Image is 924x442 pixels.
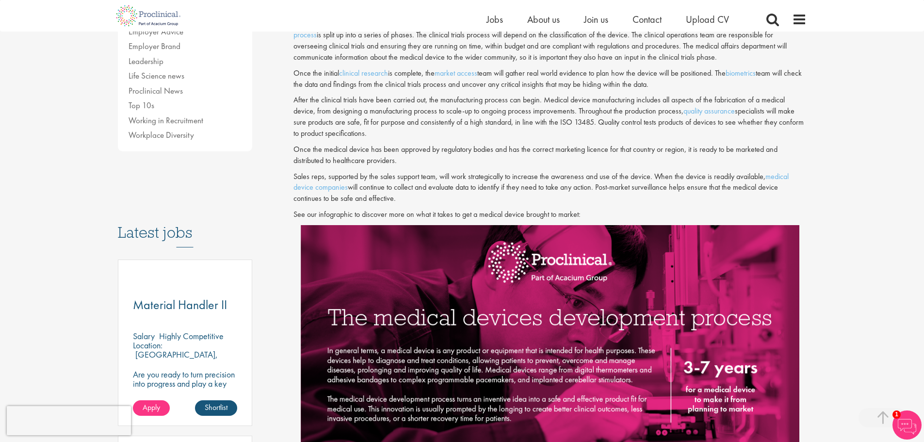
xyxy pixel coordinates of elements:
[683,106,735,116] a: quality assurance
[129,100,154,111] a: Top 10s
[129,56,163,66] a: Leadership
[293,209,807,220] p: See our infographic to discover more on what it takes to get a medical device brought to market:
[129,130,194,140] a: Workplace Diversity
[293,18,807,63] p: The development process for medical devices is similar to the – there are strict , safety, and et...
[293,95,807,139] p: After the clinical trials have been carried out, the manufacturing process can begin. Medical dev...
[632,13,662,26] a: Contact
[293,144,807,166] p: Once the medical device has been approved by regulatory bodies and has the correct marketing lice...
[133,370,238,407] p: Are you ready to turn precision into progress and play a key role in shaping the future of pharma...
[129,85,183,96] a: Proclinical News
[527,13,560,26] a: About us
[486,13,503,26] a: Jobs
[726,68,756,78] a: biometrics
[892,410,901,419] span: 1
[118,200,253,247] h3: Latest jobs
[133,296,227,313] span: Material Handler II
[143,402,160,412] span: Apply
[133,349,218,369] p: [GEOGRAPHIC_DATA], [GEOGRAPHIC_DATA]
[133,299,238,311] a: Material Handler II
[293,171,789,193] a: medical device companies
[339,68,388,78] a: clinical research
[133,330,155,342] span: Salary
[7,406,131,435] iframe: reCAPTCHA
[133,340,162,351] span: Location:
[686,13,729,26] a: Upload CV
[435,68,477,78] a: market access
[129,70,184,81] a: Life Science news
[129,41,180,51] a: Employer Brand
[195,400,237,416] a: Shortlist
[133,400,170,416] a: Apply
[159,330,224,342] p: Highly Competitive
[129,26,183,37] a: Employer Advice
[293,68,807,90] p: Once the initial is complete, the team will gather real world evidence to plan how the device wil...
[892,410,922,440] img: Chatbot
[129,115,203,126] a: Working in Recruitment
[293,171,807,205] p: Sales reps, supported by the sales support team, will work strategically to increase the awarenes...
[584,13,608,26] a: Join us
